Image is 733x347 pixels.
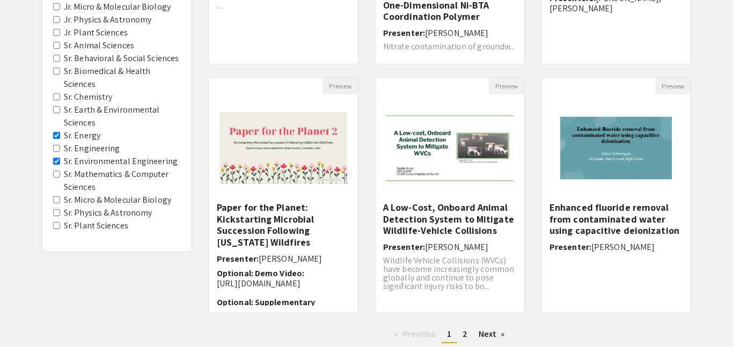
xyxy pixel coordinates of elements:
[64,52,179,65] label: Sr. Behavioral & Social Sciences
[383,256,516,291] p: Wildlife Vehicle Collisions (WVCs) have become increasingly common globally and continue to pose ...
[209,101,358,195] img: <p class="ql-align-center"><strong style="background-color: transparent; color: rgb(0, 0, 0);">Pa...
[473,326,510,342] a: Next page
[549,242,683,252] h6: Presenter:
[64,168,181,194] label: Sr. Mathematics & Computer Sciences
[217,254,350,264] h6: Presenter:
[64,91,112,104] label: Sr. Chemistry
[217,268,304,279] span: Optional: Demo Video:
[425,241,488,253] span: [PERSON_NAME]
[217,278,350,289] p: [URL][DOMAIN_NAME]
[217,297,315,318] span: Optional: Supplementary Materials:
[64,39,134,52] label: Sr. Animal Sciences
[447,328,451,339] span: 1
[217,202,350,248] h5: Paper for the Planet: Kickstarting Microbial Succession Following [US_STATE] Wildfires
[64,206,152,219] label: Sr. Physics & Astronomy
[402,328,436,339] span: Previous
[259,253,322,264] span: [PERSON_NAME]
[64,104,181,129] label: Sr. Earth & Environmental Sciences
[383,28,516,38] h6: Presenter:
[64,13,151,26] label: Jr. Physics & Astronomy
[8,299,46,339] iframe: Chat
[383,42,516,51] p: Nitrate contamination of groundw...
[383,202,516,237] h5: A Low-Cost, Onboard Animal Detection System to Mitigate Wildlife-Vehicle Collisions
[541,77,691,313] div: Open Presentation <p><strong style="color: rgb(0, 153, 255);">Enhanced fluoride removal from cont...
[591,241,655,253] span: [PERSON_NAME]
[64,194,171,206] label: Sr. Micro & Molecular Biology
[64,129,100,142] label: Sr. Energy
[64,219,128,232] label: Sr. Plant Sciences
[655,78,691,94] button: Preview
[549,94,682,202] img: <p><strong style="color: rgb(0, 153, 255);">Enhanced fluoride removal from contaminated water usi...
[64,65,181,91] label: Sr. Biomedical & Health Sciences
[208,326,691,343] ul: Pagination
[375,101,524,195] img: <p>A Low-Cost, Onboard Animal Detection System to Mitigate Wildlife-Vehicle Collisions</p>
[208,77,358,313] div: Open Presentation <p class="ql-align-center"><strong style="background-color: transparent; color:...
[64,1,171,13] label: Jr. Micro & Molecular Biology
[463,328,467,339] span: 2
[322,78,358,94] button: Preview
[383,242,516,252] h6: Presenter:
[489,78,524,94] button: Preview
[425,27,488,39] span: [PERSON_NAME]
[375,77,525,313] div: Open Presentation <p>A Low-Cost, Onboard Animal Detection System to Mitigate Wildlife-Vehicle Col...
[64,155,178,168] label: Sr. Environmental Engineering
[64,142,120,155] label: Sr. Engineering
[64,26,128,39] label: Jr. Plant Sciences
[549,202,683,237] h5: Enhanced fluoride removal from contaminated water using capacitive deionization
